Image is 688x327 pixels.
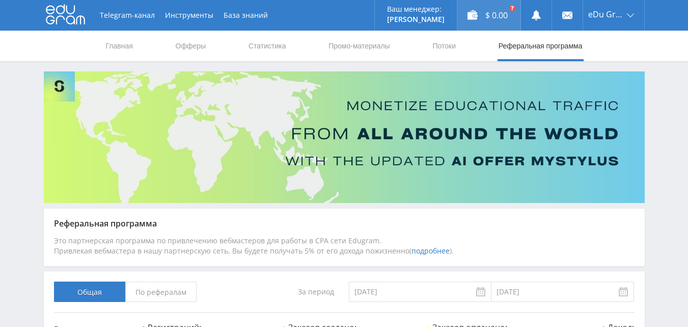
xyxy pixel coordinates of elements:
span: eDu Group [588,10,624,18]
span: Общая [54,282,125,302]
span: ( ). [409,246,454,256]
span: По рефералам [125,282,197,302]
a: Офферы [175,31,207,61]
div: За период [251,282,339,302]
p: [PERSON_NAME] [387,15,445,23]
a: Потоки [431,31,457,61]
div: Реферальная программа [54,219,635,228]
a: Промо-материалы [327,31,391,61]
a: Статистика [247,31,287,61]
p: Ваш менеджер: [387,5,445,13]
a: подробнее [411,246,450,256]
div: Это партнерская программа по привлечению вебмастеров для работы в CPA сети Edugram. Привлекая веб... [54,236,635,256]
img: Banner [44,71,645,203]
a: Реферальная программа [498,31,584,61]
a: Главная [105,31,134,61]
